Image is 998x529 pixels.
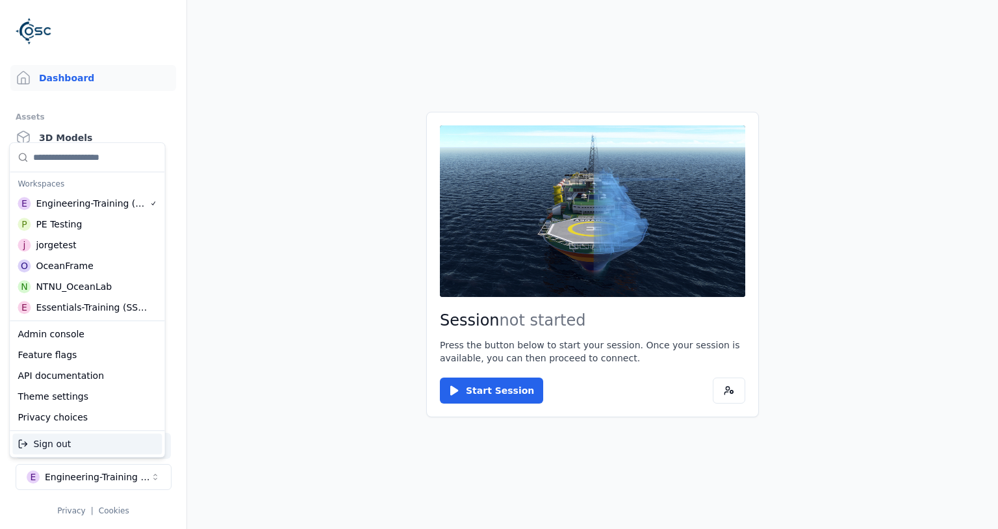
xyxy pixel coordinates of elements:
[10,321,164,430] div: Suggestions
[12,386,162,407] div: Theme settings
[12,324,162,344] div: Admin console
[18,239,31,252] div: j
[18,280,31,293] div: N
[36,218,82,231] div: PE Testing
[36,301,149,314] div: Essentials-Training (SSO Staging)
[12,175,162,193] div: Workspaces
[36,239,76,252] div: jorgetest
[12,433,162,454] div: Sign out
[10,143,164,320] div: Suggestions
[12,365,162,386] div: API documentation
[36,259,93,272] div: OceanFrame
[36,280,112,293] div: NTNU_OceanLab
[12,407,162,428] div: Privacy choices
[18,259,31,272] div: O
[10,431,164,457] div: Suggestions
[18,197,31,210] div: E
[18,301,31,314] div: E
[36,197,149,210] div: Engineering-Training (SSO Staging)
[12,344,162,365] div: Feature flags
[18,218,31,231] div: P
